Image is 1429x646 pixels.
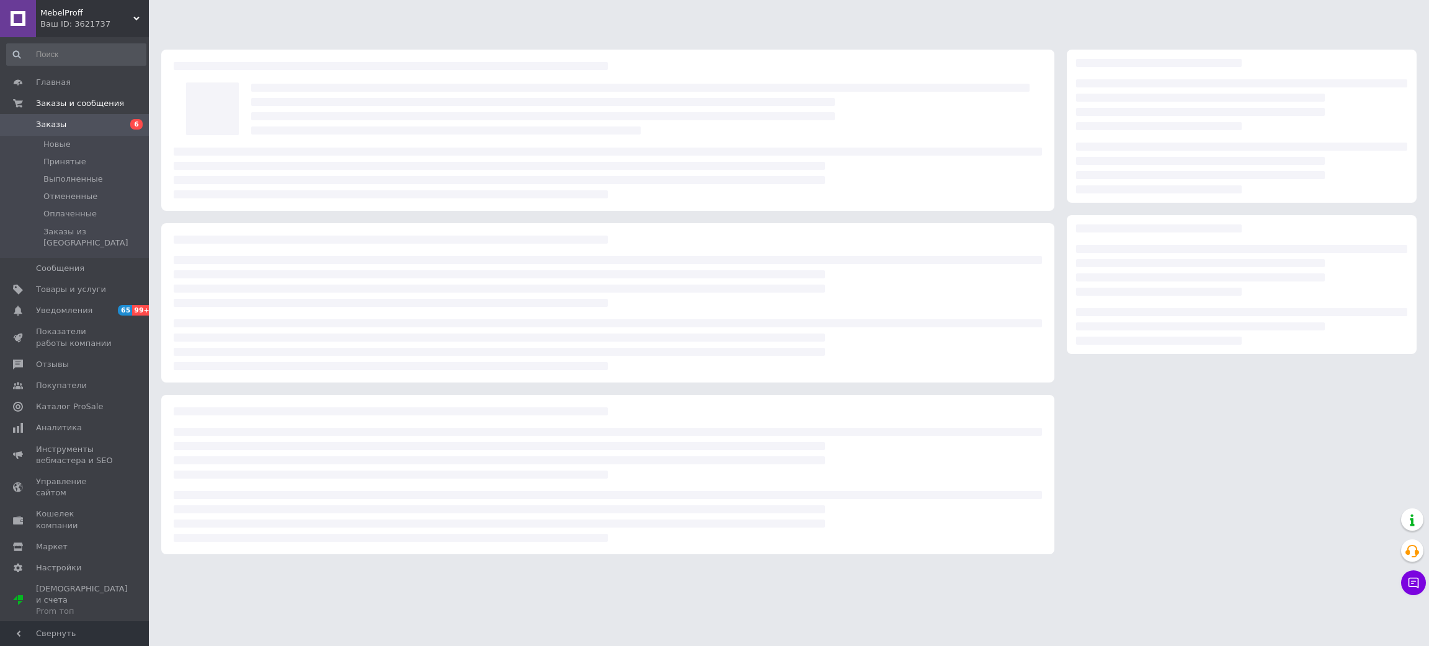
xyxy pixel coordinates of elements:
span: [DEMOGRAPHIC_DATA] и счета [36,583,128,617]
span: Отмененные [43,191,97,202]
span: Новые [43,139,71,150]
span: Заказы и сообщения [36,98,124,109]
span: Заказы [36,119,66,130]
span: 6 [130,119,143,130]
span: Товары и услуги [36,284,106,295]
div: Ваш ID: 3621737 [40,19,149,30]
span: Выполненные [43,174,103,185]
span: Маркет [36,541,68,552]
span: Покупатели [36,380,87,391]
span: Заказы из [GEOGRAPHIC_DATA] [43,226,145,249]
input: Поиск [6,43,146,66]
span: Сообщения [36,263,84,274]
span: 99+ [132,305,153,316]
span: Главная [36,77,71,88]
span: MebelProff [40,7,133,19]
span: 65 [118,305,132,316]
span: Инструменты вебмастера и SEO [36,444,115,466]
span: Аналитика [36,422,82,433]
span: Настройки [36,562,81,573]
button: Чат с покупателем [1401,570,1426,595]
div: Prom топ [36,606,128,617]
span: Оплаченные [43,208,97,219]
span: Показатели работы компании [36,326,115,348]
span: Каталог ProSale [36,401,103,412]
span: Уведомления [36,305,92,316]
span: Принятые [43,156,86,167]
span: Отзывы [36,359,69,370]
span: Кошелек компании [36,508,115,531]
span: Управление сайтом [36,476,115,498]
